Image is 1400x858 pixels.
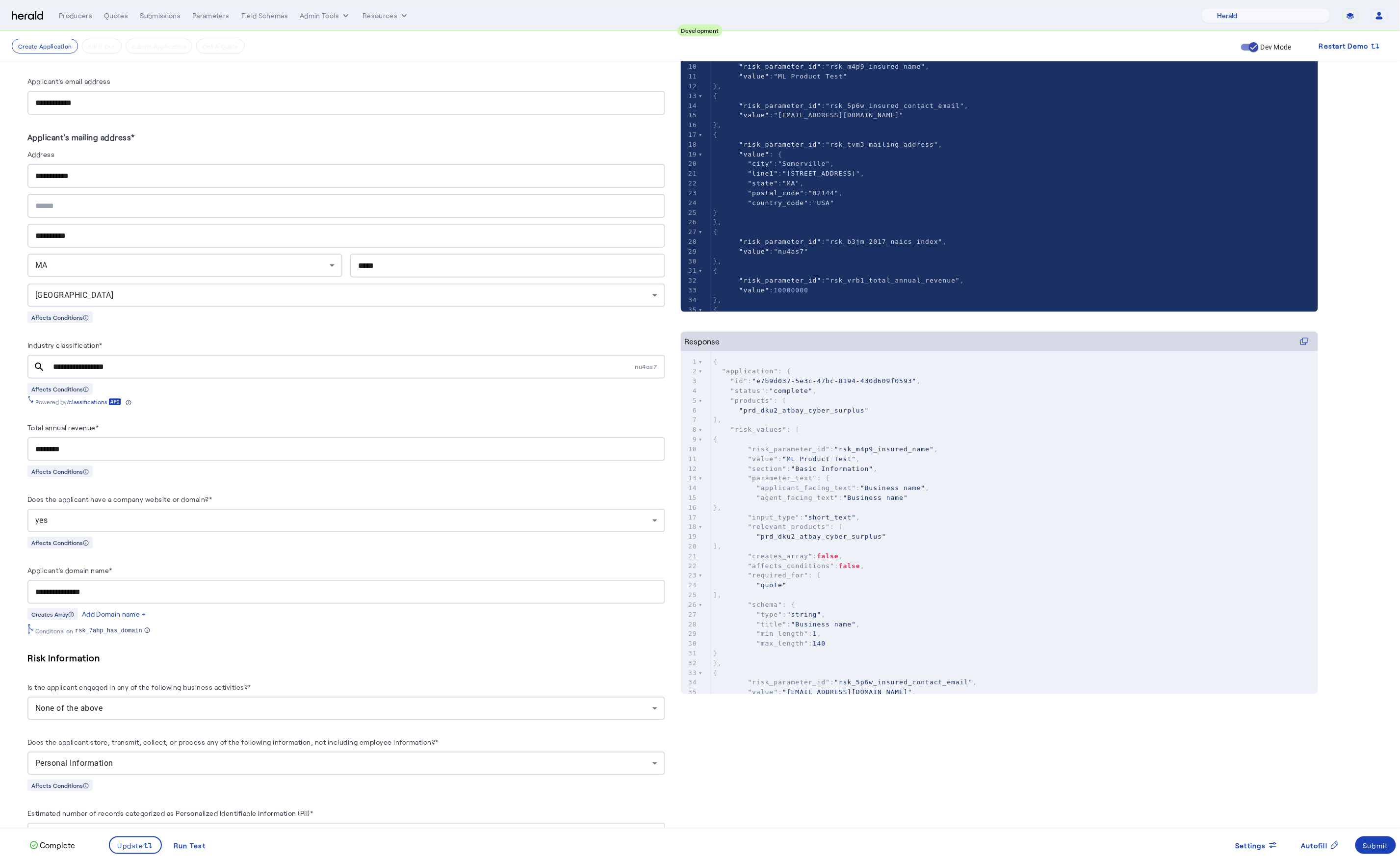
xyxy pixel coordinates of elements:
span: rsk_7ahp_has_domain [75,627,142,635]
span: yes [35,516,48,525]
span: } [713,650,718,657]
herald-code-block: Response [681,332,1319,675]
div: 28 [681,237,699,247]
span: : { [713,474,830,482]
div: 22 [681,561,699,571]
span: "rsk_m4p9_insured_name" [826,63,925,70]
span: : , [713,552,843,560]
span: } [713,209,718,216]
button: Get A Quote [196,39,245,53]
div: 19 [681,150,699,159]
span: "rsk_tvm3_mailing_address" [826,141,938,148]
div: Affects Conditions [27,383,93,395]
label: Dev Mode [1259,42,1292,52]
label: Address [27,150,55,158]
span: "line1" [748,170,778,177]
span: "city" [748,160,774,167]
span: "e7b9d037-5e3c-47bc-8194-430d609f0593" [752,377,916,385]
div: 5 [681,396,699,406]
div: 30 [681,639,699,649]
span: : , [713,455,860,463]
span: : { [713,151,782,158]
span: "id" [730,377,748,385]
span: : , [713,189,843,197]
span: : , [713,688,917,696]
div: 32 [681,276,699,286]
div: Submissions [140,11,181,21]
div: 2 [681,366,699,376]
span: : [ [713,572,822,579]
span: [GEOGRAPHIC_DATA] [35,290,114,300]
span: "[EMAIL_ADDRESS][DOMAIN_NAME]" [782,688,912,696]
span: "ML Product Test" [774,73,847,80]
span: "[EMAIL_ADDRESS][DOMAIN_NAME]" [774,111,904,119]
span: ], [713,416,722,423]
button: Submit [1355,836,1397,854]
div: 17 [681,130,699,140]
span: "ML Product Test" [782,455,856,463]
div: 7 [681,415,699,425]
span: "USA" [813,199,834,207]
span: "status" [730,387,765,394]
span: "value" [739,73,770,80]
label: Is the applicant engaged in any of the following business activities?* [27,683,251,691]
div: 35 [681,305,699,315]
button: internal dropdown menu [300,11,351,21]
span: "02144" [808,189,839,197]
span: }, [713,504,722,511]
span: { [713,131,718,138]
div: 12 [681,81,699,91]
div: 31 [681,649,699,658]
span: { [713,267,718,274]
button: Update [109,836,162,854]
span: "value" [739,286,770,294]
span: "products" [730,397,774,404]
div: Add Domain name + [82,609,146,619]
label: Does the applicant store, transmit, collect, or process any of the following information, not inc... [27,738,439,746]
span: : { [713,601,796,608]
span: "value" [748,455,778,463]
img: Herald Logo [12,11,43,21]
span: : , [713,465,878,472]
span: : , [713,562,865,570]
label: Applicant's mailing address* [27,132,135,142]
div: 24 [681,198,699,208]
h5: Risk Information [27,650,665,665]
div: 26 [681,600,699,610]
div: Producers [59,11,92,21]
span: "input_type" [748,514,800,521]
span: "value" [739,151,770,158]
mat-icon: search [27,361,51,373]
span: "creates_array" [748,552,812,560]
div: 10 [681,62,699,72]
span: { [713,228,718,235]
span: : , [713,141,943,148]
span: : , [713,170,865,177]
span: "risk_parameter_id" [748,678,830,686]
span: "Basic Information" [791,465,874,472]
div: 1 [681,357,699,367]
button: Settings [1228,836,1286,854]
span: : , [713,514,860,521]
div: 34 [681,677,699,687]
span: "rsk_vrb1_total_annual_revenue" [826,277,960,284]
span: Restart Demo [1319,40,1369,52]
span: Settings [1236,840,1266,851]
div: 30 [681,257,699,266]
span: "prd_dku2_atbay_cyber_surplus" [756,533,886,540]
span: "title" [756,621,787,628]
span: : [713,286,808,294]
span: "short_text" [804,514,856,521]
span: ], [713,591,722,598]
div: 29 [681,629,699,639]
span: "country_code" [748,199,808,207]
div: 25 [681,590,699,600]
span: : , [713,180,804,187]
span: "risk_values" [730,426,787,433]
span: : [713,199,834,207]
span: "Business name" [860,484,925,492]
span: "parameter_text" [748,474,817,482]
div: 21 [681,169,699,179]
span: }, [713,121,722,129]
span: "complete" [769,387,812,394]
